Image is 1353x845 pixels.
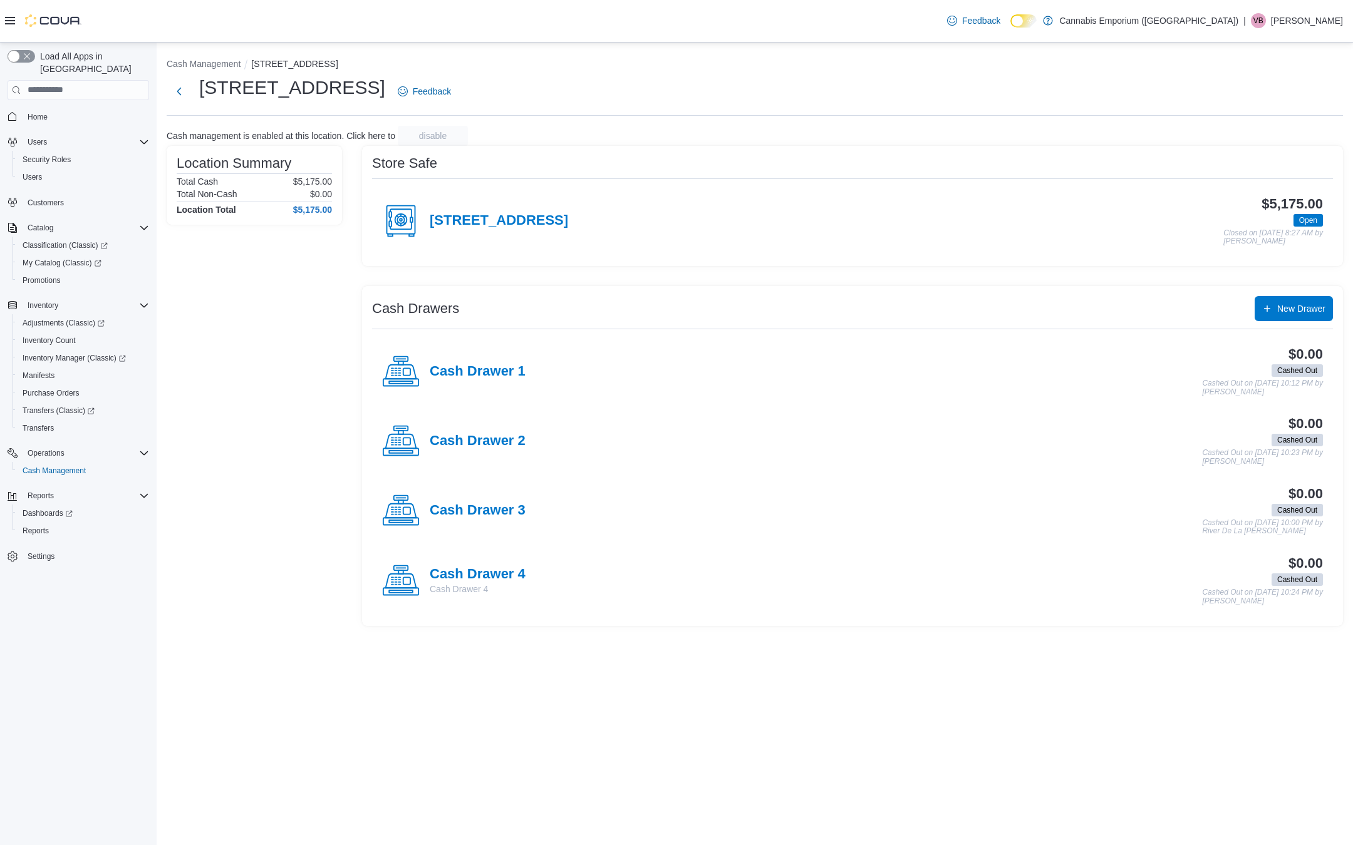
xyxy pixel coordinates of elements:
button: Transfers [13,419,154,437]
h3: Store Safe [372,156,437,171]
span: Inventory [28,300,58,310]
button: Cash Management [167,59,241,69]
h4: Location Total [177,205,236,215]
span: Reports [23,526,49,536]
span: Transfers (Classic) [18,403,149,418]
button: [STREET_ADDRESS] [251,59,338,69]
p: Cash Drawer 4 [430,583,526,595]
span: Reports [28,491,54,501]
span: Operations [28,448,65,458]
h3: $0.00 [1288,347,1323,362]
a: Inventory Manager (Classic) [13,349,154,367]
button: Manifests [13,367,154,384]
button: Next [167,79,192,104]
a: Manifests [18,368,60,383]
span: Transfers [18,421,149,436]
span: Cashed Out [1272,434,1323,446]
nav: Complex example [8,103,149,598]
span: New Drawer [1277,302,1325,315]
span: Cashed Out [1277,365,1317,376]
span: Classification (Classic) [23,240,108,250]
a: Dashboards [13,504,154,522]
p: Cashed Out on [DATE] 10:00 PM by River De La [PERSON_NAME] [1202,519,1323,536]
h1: [STREET_ADDRESS] [199,75,385,100]
p: | [1243,13,1246,28]
button: Reports [3,487,154,504]
h3: $0.00 [1288,416,1323,431]
span: Cashed Out [1272,364,1323,377]
h4: $5,175.00 [293,205,332,215]
button: Purchase Orders [13,384,154,402]
span: Catalog [23,220,149,235]
button: Promotions [13,272,154,289]
span: Cashed Out [1277,574,1317,585]
span: Cashed Out [1272,573,1323,586]
span: Cash Management [18,463,149,478]
h4: Cash Drawer 1 [430,364,526,380]
h4: Cash Drawer 3 [430,503,526,519]
a: My Catalog (Classic) [13,254,154,272]
p: Cashed Out on [DATE] 10:12 PM by [PERSON_NAME] [1202,379,1323,396]
a: Home [23,110,53,125]
span: Adjustments (Classic) [23,318,105,328]
a: Transfers [18,421,59,436]
h3: $5,175.00 [1262,197,1323,212]
span: Settings [23,548,149,564]
button: Users [13,168,154,186]
button: Inventory [23,298,63,313]
span: Settings [28,551,54,561]
a: Transfers (Classic) [13,402,154,419]
span: Reports [23,488,149,503]
span: My Catalog (Classic) [18,255,149,270]
span: Customers [28,198,64,208]
h3: $0.00 [1288,486,1323,501]
a: Settings [23,549,60,564]
a: Feedback [942,8,1005,33]
span: Users [18,170,149,185]
span: Feedback [413,85,451,98]
a: Customers [23,195,69,210]
span: Users [28,137,47,147]
span: Dashboards [18,506,149,521]
span: Cashed Out [1277,504,1317,516]
a: Inventory Count [18,333,81,348]
button: Inventory [3,297,154,314]
a: Reports [18,523,54,538]
span: Cashed Out [1277,434,1317,446]
span: Inventory Count [23,335,76,346]
a: Feedback [393,79,456,104]
button: Home [3,108,154,126]
a: Classification (Classic) [13,237,154,254]
span: Users [23,172,42,182]
button: Reports [23,488,59,503]
h3: Location Summary [177,156,291,171]
p: [PERSON_NAME] [1271,13,1343,28]
span: Users [23,135,149,150]
span: Manifests [23,371,54,381]
span: Reports [18,523,149,538]
nav: An example of EuiBreadcrumbs [167,58,1343,73]
span: Transfers (Classic) [23,406,95,416]
a: Transfers (Classic) [18,403,100,418]
h3: Cash Drawers [372,301,459,316]
span: Security Roles [18,152,149,167]
h4: Cash Drawer 4 [430,566,526,583]
p: Cash management is enabled at this location. Click here to [167,131,395,141]
span: Inventory Manager (Classic) [23,353,126,363]
button: Users [23,135,52,150]
img: Cova [25,14,81,27]
span: Home [23,109,149,125]
p: Cashed Out on [DATE] 10:24 PM by [PERSON_NAME] [1202,588,1323,605]
span: Open [1299,215,1317,226]
span: My Catalog (Classic) [23,258,101,268]
span: Dashboards [23,508,73,518]
button: Settings [3,547,154,565]
span: Promotions [18,273,149,288]
span: Catalog [28,223,53,233]
span: Purchase Orders [18,386,149,401]
h6: Total Cash [177,177,218,187]
a: Purchase Orders [18,386,85,401]
span: Feedback [962,14,1000,27]
p: $0.00 [310,189,332,199]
